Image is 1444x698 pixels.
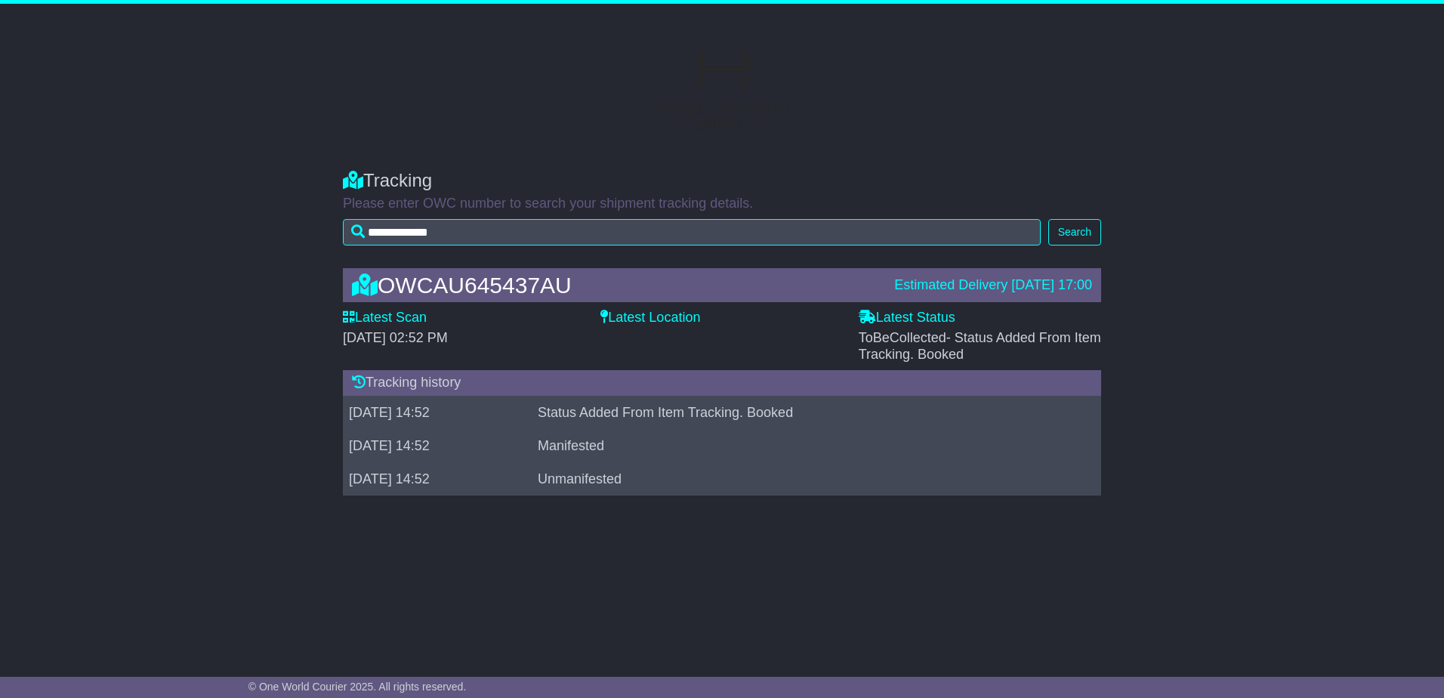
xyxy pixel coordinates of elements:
[343,462,532,496] td: [DATE] 14:52
[532,462,1076,496] td: Unmanifested
[859,330,1101,362] span: ToBeCollected
[600,310,700,326] label: Latest Location
[343,310,427,326] label: Latest Scan
[343,429,532,462] td: [DATE] 14:52
[343,330,448,345] span: [DATE] 02:52 PM
[859,310,955,326] label: Latest Status
[1048,219,1101,246] button: Search
[859,330,1101,362] span: - Status Added From Item Tracking. Booked
[532,396,1076,429] td: Status Added From Item Tracking. Booked
[248,681,467,693] span: © One World Courier 2025. All rights reserved.
[343,370,1101,396] div: Tracking history
[344,273,887,298] div: OWCAU645437AU
[343,170,1101,192] div: Tracking
[343,396,532,429] td: [DATE] 14:52
[631,26,813,155] img: GetCustomerLogo
[343,196,1101,212] p: Please enter OWC number to search your shipment tracking details.
[532,429,1076,462] td: Manifested
[894,277,1092,294] div: Estimated Delivery [DATE] 17:00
